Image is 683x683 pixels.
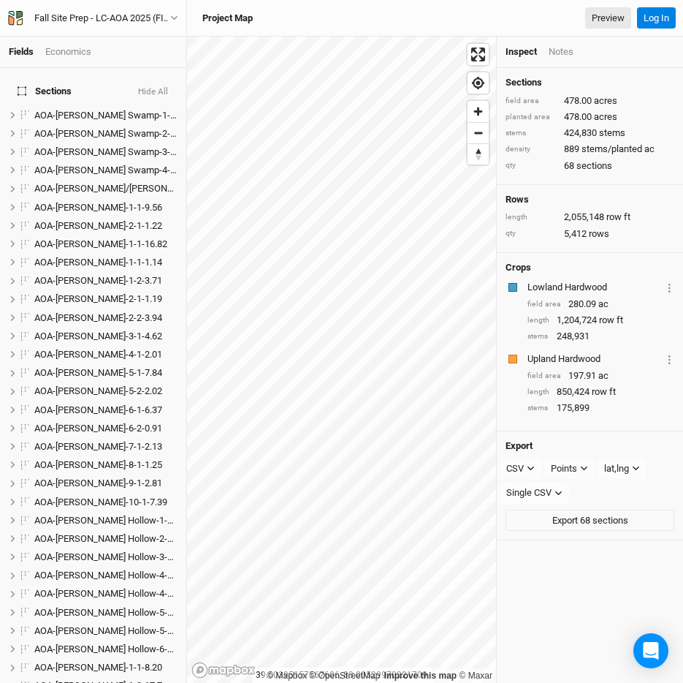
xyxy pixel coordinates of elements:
div: AOA-Genevieve Jones-3-1-4.62 [34,331,178,342]
div: Inspect [505,45,537,59]
span: row ft [592,385,616,399]
button: CSV [500,458,541,480]
span: rows [589,227,609,241]
div: length [505,212,557,223]
button: Points [544,458,595,480]
div: AOA-Genevieve Jones-5-2-2.02 [34,385,178,397]
span: sections [576,159,612,173]
a: Mapbox [267,671,307,681]
div: CSV [506,461,524,476]
span: AOA-[PERSON_NAME] Hollow-3-1-2.23 [34,551,193,562]
div: AOA-Genevieve Jones-8-1-1.25 [34,459,178,471]
span: AOA-[PERSON_NAME] Hollow-4-1-1.02 [34,570,193,581]
div: qty [505,228,557,239]
span: AOA-[PERSON_NAME]-1-1-9.56 [34,202,162,213]
div: planted area [505,112,557,123]
span: AOA-[PERSON_NAME]-10-1-7.39 [34,497,167,507]
span: AOA-[PERSON_NAME] Hollow-5-2-6.73 [34,625,193,636]
span: AOA-[PERSON_NAME]/[PERSON_NAME]-2-1-8.83 [34,183,236,194]
div: length [527,315,549,326]
div: Notes [549,45,573,59]
div: field area [505,96,557,107]
div: AOA-Genevieve Jones-6-1-6.37 [34,404,178,416]
div: lat,lng [604,461,629,476]
span: AOA-[PERSON_NAME] Swamp-4-1-8.54 [34,165,196,176]
div: AOA-Cackley Swamp-1-1-4.08 [34,110,178,121]
span: AOA-[PERSON_NAME]-2-1-1.22 [34,220,162,231]
div: 478.00 [505,110,674,124]
span: AOA-[PERSON_NAME]-3-1-4.62 [34,331,162,341]
span: AOA-[PERSON_NAME]-1-1-1.14 [34,257,162,268]
span: AOA-[PERSON_NAME]-6-2-0.91 [34,423,162,434]
div: AOA-Genevieve Jones-7-1-2.13 [34,441,178,453]
div: qty [505,160,557,171]
span: AOA-[PERSON_NAME]-1-1-16.82 [34,238,167,249]
button: Find my location [468,72,489,94]
span: acres [594,110,617,124]
button: Export 68 sections [505,510,674,532]
div: AOA-Genevieve Jones-1-1-1.14 [34,257,178,268]
div: AOA-Hintz Hollow-4-2-0.35 [34,588,178,600]
div: stems [527,403,549,414]
div: 424,830 [505,127,674,140]
button: Enter fullscreen [468,44,489,65]
span: AOA-[PERSON_NAME]-5-1-7.84 [34,367,162,378]
div: Fall Site Prep - LC-AOA 2025 (FInal) [34,11,170,26]
span: stems [599,127,625,140]
div: AOA-Genevieve Jones-2-1-1.19 [34,293,178,305]
div: 478.00 [505,94,674,107]
button: lat,lng [598,458,646,480]
div: length [527,387,549,398]
div: stems [527,331,549,342]
span: AOA-[PERSON_NAME] Swamp-3-1-11.41 [34,146,201,157]
span: AOA-[PERSON_NAME]-8-1-1.25 [34,459,162,470]
div: AOA-Hintz Hollow-2-1-2.41 [34,533,178,545]
div: AOA-Genevieve Jones-5-1-7.84 [34,367,178,379]
span: AOA-[PERSON_NAME] Hollow-6-1-2.29 [34,644,193,654]
div: 68 [505,159,674,173]
a: Maxar [459,671,492,681]
div: Open Intercom Messenger [633,633,668,668]
h3: Project Map [202,12,253,24]
span: AOA-[PERSON_NAME]-7-1-2.13 [34,441,162,452]
div: 1,204,724 [527,314,674,327]
div: AOA-Elick-1-1-16.82 [34,238,178,250]
div: 5,412 [505,227,674,241]
div: 175,899 [527,401,674,415]
span: AOA-[PERSON_NAME]-9-1-2.81 [34,478,162,488]
span: AOA-[PERSON_NAME]-5-2-2.02 [34,385,162,396]
div: 280.09 [527,298,674,311]
span: AOA-[PERSON_NAME]-6-1-6.37 [34,404,162,415]
div: AOA-Cackley Swamp-2-1-5.80 [34,128,178,140]
button: Fall Site Prep - LC-AOA 2025 (FInal) [7,10,179,26]
button: Log In [637,7,676,29]
span: stems/planted ac [581,143,655,156]
div: AOA-Kibler Fen-1-1-8.20 [34,662,178,673]
span: AOA-[PERSON_NAME] Hollow-2-1-2.41 [34,533,193,544]
div: Points [551,461,577,476]
span: AOA-[PERSON_NAME] Hollow-4-2-0.35 [34,588,193,599]
button: Crop Usage [665,350,674,367]
div: Economics [45,45,91,59]
div: 850,424 [527,385,674,399]
span: acres [594,94,617,107]
a: Fields [9,46,34,57]
div: AOA-Cackley Swamp-3-1-11.41 [34,146,178,158]
div: density [505,144,557,155]
div: 2,055,148 [505,211,674,224]
span: AOA-[PERSON_NAME]-2-2-3.94 [34,312,162,323]
div: AOA-Genevieve Jones-2-2-3.94 [34,312,178,324]
span: AOA-[PERSON_NAME]-1-1-8.20 [34,662,162,673]
div: AOA-Hintz Hollow-6-1-2.29 [34,644,178,655]
a: Mapbox logo [191,662,256,679]
span: Reset bearing to north [468,144,489,165]
div: Upland Hardwood [527,352,662,366]
button: Zoom in [468,101,489,122]
span: AOA-[PERSON_NAME] Hollow-1-1-2.43 [34,515,193,526]
div: field area [527,371,561,382]
span: row ft [599,314,623,327]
